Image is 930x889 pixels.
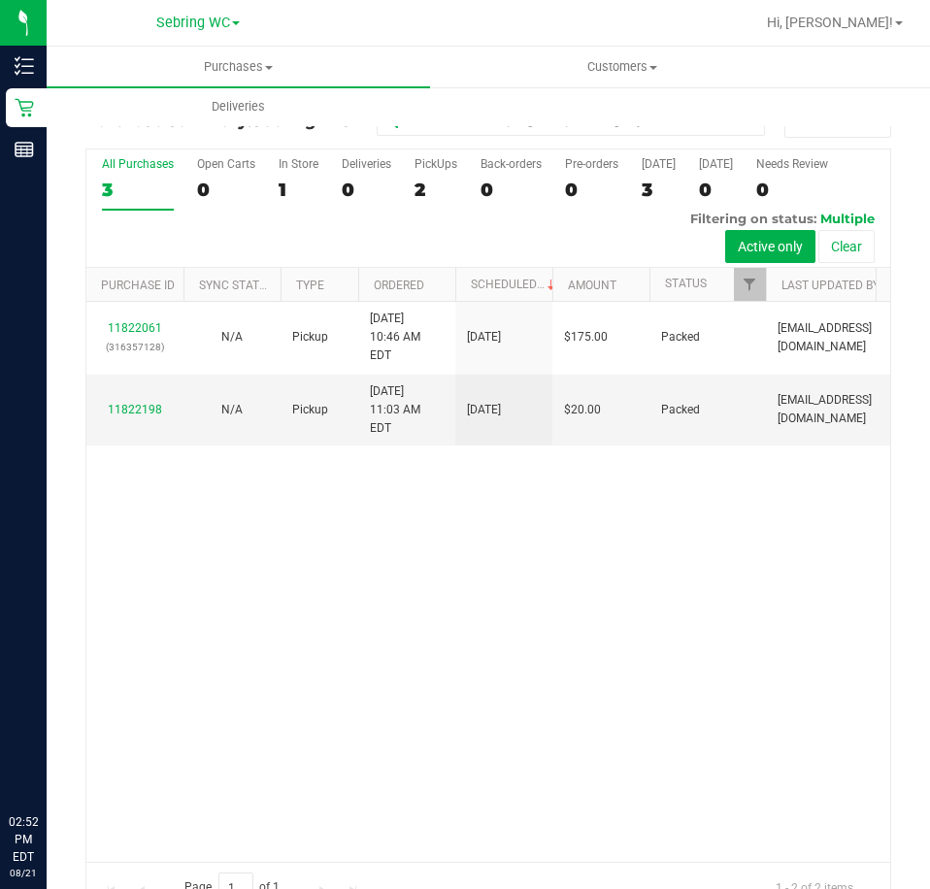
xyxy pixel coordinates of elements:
div: 3 [642,179,676,201]
p: 08/21 [9,866,38,880]
a: Filter [734,268,766,301]
a: 11822198 [108,403,162,416]
div: 0 [699,179,733,201]
div: [DATE] [642,157,676,171]
span: $20.00 [564,401,601,419]
div: 0 [565,179,618,201]
span: Packed [661,401,700,419]
div: Back-orders [481,157,542,171]
a: Type [296,279,324,292]
span: Pickup [292,401,328,419]
a: Last Updated By [781,279,880,292]
a: Customers [430,47,814,87]
button: Clear [818,230,875,263]
a: Sync Status [199,279,274,292]
a: Ordered [374,279,424,292]
iframe: Resource center [19,734,78,792]
button: N/A [221,401,243,419]
div: Pre-orders [565,157,618,171]
a: Scheduled [471,278,559,291]
div: 3 [102,179,174,201]
div: 2 [415,179,457,201]
div: Deliveries [342,157,391,171]
div: 0 [481,179,542,201]
a: Purchases [47,47,430,87]
a: 11822061 [108,321,162,335]
div: 0 [197,179,255,201]
span: [DATE] [467,401,501,419]
span: Filtering on status: [690,211,816,226]
div: PickUps [415,157,457,171]
inline-svg: Inventory [15,56,34,76]
span: [DATE] 10:46 AM EDT [370,310,444,366]
div: 1 [279,179,318,201]
a: Deliveries [47,86,430,127]
span: Pickup [292,328,328,346]
button: N/A [221,328,243,346]
span: Customers [431,58,813,76]
span: Sebring WC [156,15,230,31]
div: Open Carts [197,157,255,171]
span: Multiple [820,211,875,226]
span: Purchases [47,58,430,76]
span: Hi, [PERSON_NAME]! [767,15,893,30]
div: Needs Review [756,157,828,171]
inline-svg: Reports [15,140,34,159]
span: $175.00 [564,328,608,346]
span: Packed [661,328,700,346]
p: (316357128) [98,338,172,356]
div: [DATE] [699,157,733,171]
h3: Purchase Summary: [85,113,354,130]
p: 02:52 PM EDT [9,813,38,866]
a: Amount [568,279,616,292]
span: Not Applicable [221,403,243,416]
span: [DATE] 11:03 AM EDT [370,382,444,439]
button: Active only [725,230,815,263]
span: Deliveries [185,98,291,115]
div: All Purchases [102,157,174,171]
div: 0 [342,179,391,201]
span: [DATE] [467,328,501,346]
span: Not Applicable [221,330,243,344]
a: Status [665,277,707,290]
div: 0 [756,179,828,201]
a: Purchase ID [101,279,175,292]
inline-svg: Retail [15,98,34,117]
div: In Store [279,157,318,171]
